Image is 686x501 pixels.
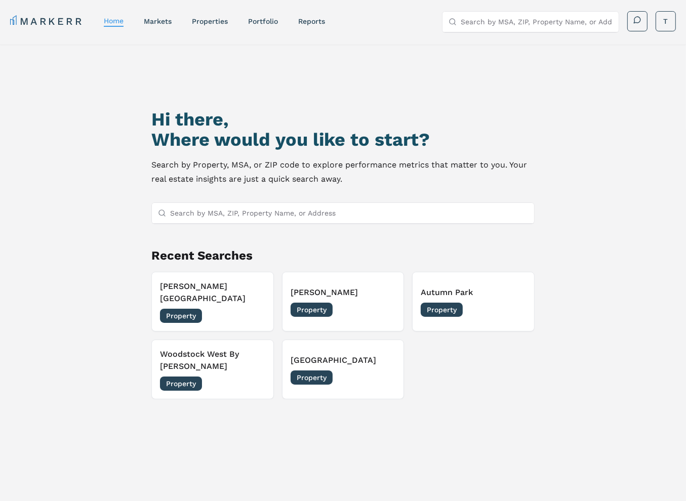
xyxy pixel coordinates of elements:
input: Search by MSA, ZIP, Property Name, or Address [461,12,613,32]
h3: [GEOGRAPHIC_DATA] [291,354,396,366]
a: properties [192,17,228,25]
h3: [PERSON_NAME][GEOGRAPHIC_DATA] [160,280,265,305]
button: Remove Mason Stuart[PERSON_NAME]Property[DATE] [282,272,405,331]
a: home [104,17,124,25]
span: [DATE] [243,311,265,321]
p: Search by Property, MSA, or ZIP code to explore performance metrics that matter to you. Your real... [151,158,535,186]
a: reports [298,17,325,25]
span: T [664,16,668,26]
a: MARKERR [10,14,84,28]
button: T [656,11,676,31]
button: Remove Autumn ParkAutumn ParkProperty[DATE] [412,272,535,331]
button: Remove Woodstock West By WaltonWoodstock West By [PERSON_NAME]Property[DATE] [151,340,274,399]
span: [DATE] [503,305,526,315]
button: Remove Fifth Street Place[GEOGRAPHIC_DATA]Property[DATE] [282,340,405,399]
button: Remove Walton Lakes[PERSON_NAME][GEOGRAPHIC_DATA]Property[DATE] [151,272,274,331]
h2: Where would you like to start? [151,130,535,150]
span: Property [291,370,333,385]
a: markets [144,17,172,25]
h3: Autumn Park [421,286,526,299]
span: Property [160,309,202,323]
h2: Recent Searches [151,247,535,264]
a: Portfolio [248,17,278,25]
span: Property [421,303,463,317]
h3: Woodstock West By [PERSON_NAME] [160,348,265,372]
span: Property [291,303,333,317]
h1: Hi there, [151,109,535,130]
span: [DATE] [243,379,265,389]
input: Search by MSA, ZIP, Property Name, or Address [170,203,528,223]
span: [DATE] [373,305,395,315]
span: [DATE] [373,372,395,383]
h3: [PERSON_NAME] [291,286,396,299]
span: Property [160,377,202,391]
